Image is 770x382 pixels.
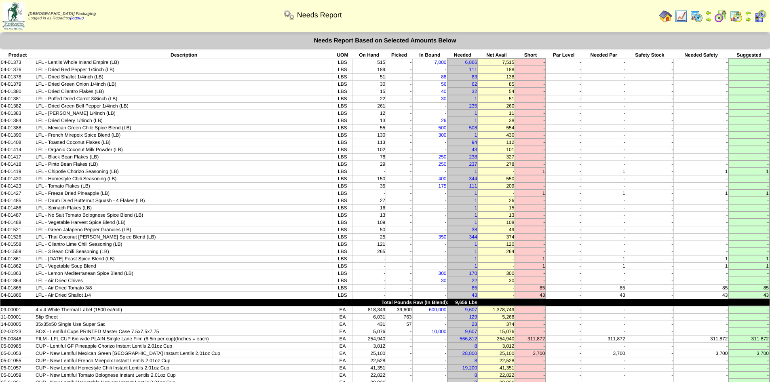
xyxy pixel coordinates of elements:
td: LBS [333,139,352,146]
th: Needed Safety [674,52,729,59]
td: - [515,175,546,182]
img: calendarcustomer.gif [754,10,767,23]
td: - [546,153,582,160]
td: 04-01417 [0,153,35,160]
td: - [412,110,447,117]
td: 04-01383 [0,110,35,117]
td: 189 [352,66,386,73]
td: - [412,168,447,175]
span: [DEMOGRAPHIC_DATA] Packaging [28,12,96,16]
td: 04-01381 [0,95,35,102]
td: - [728,66,770,73]
td: - [546,95,582,102]
a: 22 [472,278,477,283]
td: - [728,95,770,102]
td: LBS [333,66,352,73]
td: LFL - Lentils Whole Inland Empire (LB) [35,59,333,66]
td: 51 [352,73,386,80]
a: 175 [438,183,446,189]
td: - [386,73,412,80]
span: Needs Report [297,11,342,19]
a: 1 [475,132,477,138]
td: 04-01408 [0,139,35,146]
td: 78 [352,153,386,160]
td: 1 [674,168,729,175]
td: LFL - Dried Red Pepper 1/4inch (LB) [35,66,333,73]
img: line_graph.gif [675,10,688,23]
td: - [626,124,674,131]
td: 85 [478,80,515,88]
td: - [728,160,770,168]
td: - [515,139,546,146]
td: - [386,131,412,139]
td: 188 [478,66,515,73]
td: - [386,160,412,168]
td: 138 [478,73,515,80]
td: - [674,102,729,110]
a: 1 [475,212,477,218]
td: - [728,124,770,131]
td: - [546,124,582,131]
a: (logout) [70,16,84,21]
a: 237 [469,161,477,167]
a: 88 [441,74,446,80]
td: - [515,80,546,88]
td: - [412,102,447,110]
td: 261 [352,102,386,110]
td: 12 [352,110,386,117]
td: - [546,88,582,95]
td: 04-01376 [0,66,35,73]
td: - [582,88,626,95]
td: 04-01379 [0,80,35,88]
a: 8 [475,372,477,378]
td: - [515,66,546,73]
td: LFL - Dried Cilantro Flakes (LB) [35,88,333,95]
td: - [626,66,674,73]
a: 32 [472,89,477,94]
td: LBS [333,88,352,95]
a: 28,800 [462,350,477,356]
td: 04-01380 [0,88,35,95]
a: 9,607 [465,329,477,334]
a: 40 [441,89,446,94]
td: - [626,59,674,66]
td: - [626,146,674,153]
td: - [728,80,770,88]
img: arrowleft.gif [705,10,712,16]
a: 300 [438,132,446,138]
td: LBS [333,117,352,124]
td: 04-01388 [0,124,35,131]
td: - [515,153,546,160]
a: 7,000 [434,59,446,65]
th: On Hand [352,52,386,59]
td: 29 [352,160,386,168]
a: 38 [472,227,477,232]
td: 278 [478,160,515,168]
td: 11 [478,110,515,117]
td: LFL - Pinto Bean Flakes (LB) [35,160,333,168]
a: 1 [475,96,477,101]
a: 111 [469,183,477,189]
a: 8 [475,343,477,349]
td: - [546,160,582,168]
td: - [728,153,770,160]
a: 1 [475,205,477,211]
td: LBS [333,131,352,139]
td: - [478,168,515,175]
td: - [674,59,729,66]
td: - [582,59,626,66]
td: - [386,66,412,73]
td: LFL - Puffed Dried Carrot 3/8inch (LB) [35,95,333,102]
td: - [626,160,674,168]
td: - [515,110,546,117]
td: 260 [478,102,515,110]
td: - [728,146,770,153]
td: - [728,139,770,146]
td: LBS [333,153,352,160]
img: home.gif [659,10,672,23]
td: LBS [333,168,352,175]
th: Par Level [546,52,582,59]
a: 1 [475,169,477,174]
td: - [626,102,674,110]
th: Net Avail [478,52,515,59]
